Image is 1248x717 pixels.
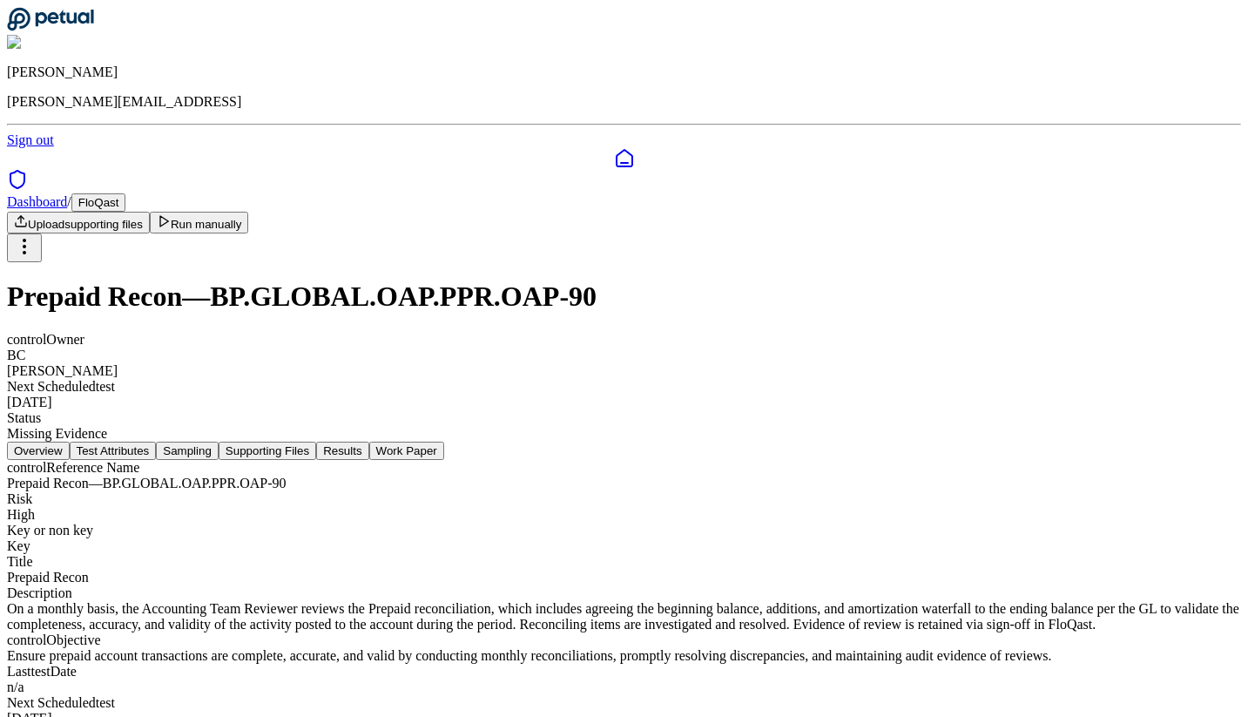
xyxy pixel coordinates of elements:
[7,132,54,147] a: Sign out
[7,585,1241,601] div: Description
[71,193,126,212] button: FloQast
[7,35,79,51] img: James Lee
[7,395,1241,410] div: [DATE]
[7,212,150,233] button: Uploadsupporting files
[7,664,1241,680] div: Last test Date
[7,476,1241,491] div: Prepaid Recon — BP.GLOBAL.OAP.PPR.OAP-90
[7,554,1241,570] div: Title
[7,194,67,209] a: Dashboard
[7,523,1241,538] div: Key or non key
[7,695,1241,711] div: Next Scheduled test
[7,281,1241,313] h1: Prepaid Recon — BP.GLOBAL.OAP.PPR.OAP-90
[7,379,1241,395] div: Next Scheduled test
[7,680,1241,695] div: n/a
[7,426,1241,442] div: Missing Evidence
[7,94,1241,110] p: [PERSON_NAME][EMAIL_ADDRESS]
[7,570,89,585] span: Prepaid Recon
[7,64,1241,80] p: [PERSON_NAME]
[7,193,1241,212] div: /
[316,442,368,460] button: Results
[7,19,94,34] a: Go to Dashboard
[7,332,1241,348] div: control Owner
[7,348,25,362] span: BC
[7,169,1241,193] a: SOC
[7,363,118,378] span: [PERSON_NAME]
[7,601,1241,632] div: On a monthly basis, the Accounting Team Reviewer reviews the Prepaid reconciliation, which includ...
[156,442,219,460] button: Sampling
[7,491,1241,507] div: Risk
[150,212,249,233] button: Run manually
[7,632,1241,648] div: control Objective
[7,410,1241,426] div: Status
[7,648,1241,664] div: Ensure prepaid account transactions are complete, accurate, and valid by conducting monthly recon...
[7,460,1241,476] div: control Reference Name
[7,538,1241,554] div: Key
[70,442,157,460] button: Test Attributes
[7,442,70,460] button: Overview
[219,442,316,460] button: Supporting Files
[7,507,1241,523] div: High
[7,442,1241,460] nav: Tabs
[7,148,1241,169] a: Dashboard
[369,442,444,460] button: Work Paper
